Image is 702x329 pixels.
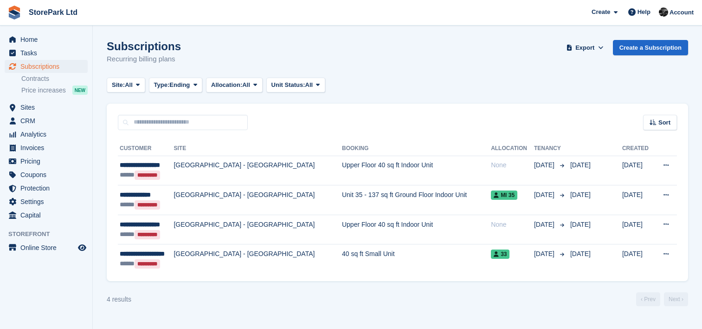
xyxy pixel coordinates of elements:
[20,182,76,195] span: Protection
[5,209,88,222] a: menu
[174,215,342,244] td: [GEOGRAPHIC_DATA] - [GEOGRAPHIC_DATA]
[174,156,342,185] td: [GEOGRAPHIC_DATA] - [GEOGRAPHIC_DATA]
[20,60,76,73] span: Subscriptions
[670,8,694,17] span: Account
[20,168,76,181] span: Coupons
[491,191,517,200] span: MI 35
[342,141,491,156] th: Booking
[174,244,342,274] td: [GEOGRAPHIC_DATA] - [GEOGRAPHIC_DATA]
[622,215,654,244] td: [DATE]
[636,292,660,306] a: Previous
[206,78,263,93] button: Allocation: All
[658,118,670,127] span: Sort
[534,190,556,200] span: [DATE]
[5,182,88,195] a: menu
[5,168,88,181] a: menu
[5,101,88,114] a: menu
[242,80,250,90] span: All
[622,156,654,185] td: [DATE]
[565,40,605,55] button: Export
[20,114,76,127] span: CRM
[534,141,567,156] th: Tenancy
[5,114,88,127] a: menu
[118,141,174,156] th: Customer
[570,161,591,169] span: [DATE]
[622,185,654,215] td: [DATE]
[534,220,556,230] span: [DATE]
[20,33,76,46] span: Home
[570,250,591,257] span: [DATE]
[491,160,534,170] div: None
[342,156,491,185] td: Upper Floor 40 sq ft Indoor Unit
[77,242,88,253] a: Preview store
[20,101,76,114] span: Sites
[20,155,76,168] span: Pricing
[622,244,654,274] td: [DATE]
[570,191,591,198] span: [DATE]
[21,85,88,95] a: Price increases NEW
[107,295,131,304] div: 4 results
[570,221,591,228] span: [DATE]
[5,141,88,154] a: menu
[575,43,594,53] span: Export
[149,78,203,93] button: Type: Ending
[174,185,342,215] td: [GEOGRAPHIC_DATA] - [GEOGRAPHIC_DATA]
[5,241,88,254] a: menu
[20,241,76,254] span: Online Store
[266,78,325,93] button: Unit Status: All
[638,7,650,17] span: Help
[534,160,556,170] span: [DATE]
[169,80,190,90] span: Ending
[154,80,170,90] span: Type:
[271,80,305,90] span: Unit Status:
[107,54,181,65] p: Recurring billing plans
[491,250,509,259] span: 33
[8,230,92,239] span: Storefront
[5,155,88,168] a: menu
[491,220,534,230] div: None
[634,292,690,306] nav: Page
[592,7,610,17] span: Create
[5,60,88,73] a: menu
[107,40,181,53] h1: Subscriptions
[112,80,125,90] span: Site:
[21,74,88,83] a: Contracts
[5,195,88,208] a: menu
[211,80,242,90] span: Allocation:
[20,141,76,154] span: Invoices
[5,33,88,46] a: menu
[7,6,21,20] img: stora-icon-8386f47178a22dfd0bd8f6a31ec36ba5ce8667c1dd55bd0f319d3a0aa187defe.svg
[21,86,66,95] span: Price increases
[20,128,76,141] span: Analytics
[125,80,133,90] span: All
[174,141,342,156] th: Site
[20,195,76,208] span: Settings
[664,292,688,306] a: Next
[5,128,88,141] a: menu
[659,7,668,17] img: Ryan Mulcahy
[25,5,81,20] a: StorePark Ltd
[305,80,313,90] span: All
[20,209,76,222] span: Capital
[491,141,534,156] th: Allocation
[622,141,654,156] th: Created
[613,40,688,55] a: Create a Subscription
[342,185,491,215] td: Unit 35 - 137 sq ft Ground Floor Indoor Unit
[20,46,76,59] span: Tasks
[342,215,491,244] td: Upper Floor 40 sq ft Indoor Unit
[107,78,145,93] button: Site: All
[72,86,88,95] div: NEW
[534,249,556,259] span: [DATE]
[342,244,491,274] td: 40 sq ft Small Unit
[5,46,88,59] a: menu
